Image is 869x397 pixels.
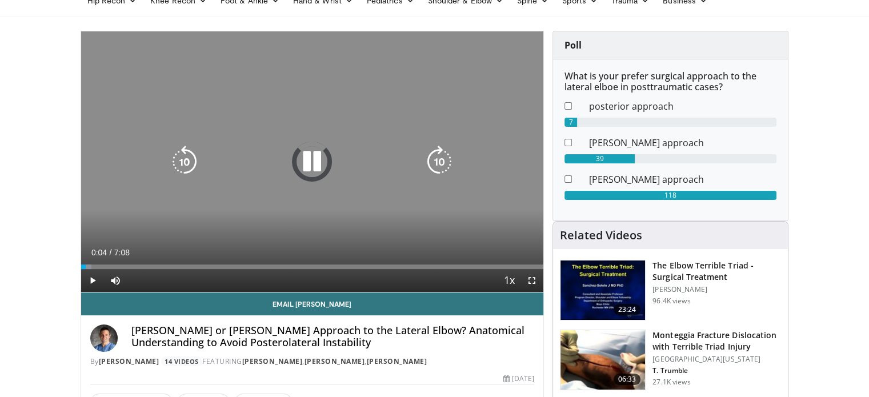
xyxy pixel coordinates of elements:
[81,31,544,292] video-js: Video Player
[564,71,776,93] h6: What is your prefer surgical approach to the lateral elboe in posttraumatic cases?
[560,260,645,320] img: 162531_0000_1.png.150x105_q85_crop-smart_upscale.jpg
[81,264,544,269] div: Progress Bar
[564,191,776,200] div: 118
[580,173,785,186] dd: [PERSON_NAME] approach
[560,260,781,320] a: 23:24 The Elbow Terrible Triad - Surgical Treatment [PERSON_NAME] 96.4K views
[520,269,543,292] button: Fullscreen
[242,356,303,366] a: [PERSON_NAME]
[652,330,781,352] h3: Monteggia Fracture Dislocation with Terrible Triad Injury
[614,304,641,315] span: 23:24
[560,228,642,242] h4: Related Videos
[652,260,781,283] h3: The Elbow Terrible Triad - Surgical Treatment
[161,356,203,366] a: 14 Videos
[560,330,645,390] img: 76186_0000_3.png.150x105_q85_crop-smart_upscale.jpg
[114,248,130,257] span: 7:08
[652,296,690,306] p: 96.4K views
[81,292,544,315] a: Email [PERSON_NAME]
[305,356,365,366] a: [PERSON_NAME]
[367,356,427,366] a: [PERSON_NAME]
[580,136,785,150] dd: [PERSON_NAME] approach
[81,269,104,292] button: Play
[652,366,781,375] p: T. Trumble
[91,248,107,257] span: 0:04
[652,355,781,364] p: [GEOGRAPHIC_DATA][US_STATE]
[503,374,534,384] div: [DATE]
[90,356,535,367] div: By FEATURING , ,
[498,269,520,292] button: Playback Rate
[564,39,582,51] strong: Poll
[90,324,118,352] img: Avatar
[652,378,690,387] p: 27.1K views
[110,248,112,257] span: /
[99,356,159,366] a: [PERSON_NAME]
[560,330,781,390] a: 06:33 Monteggia Fracture Dislocation with Terrible Triad Injury [GEOGRAPHIC_DATA][US_STATE] T. Tr...
[104,269,127,292] button: Mute
[131,324,535,349] h4: [PERSON_NAME] or [PERSON_NAME] Approach to the Lateral Elbow? Anatomical Understanding to Avoid P...
[614,374,641,385] span: 06:33
[564,118,577,127] div: 7
[564,154,635,163] div: 39
[652,285,781,294] p: [PERSON_NAME]
[580,99,785,113] dd: posterior approach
